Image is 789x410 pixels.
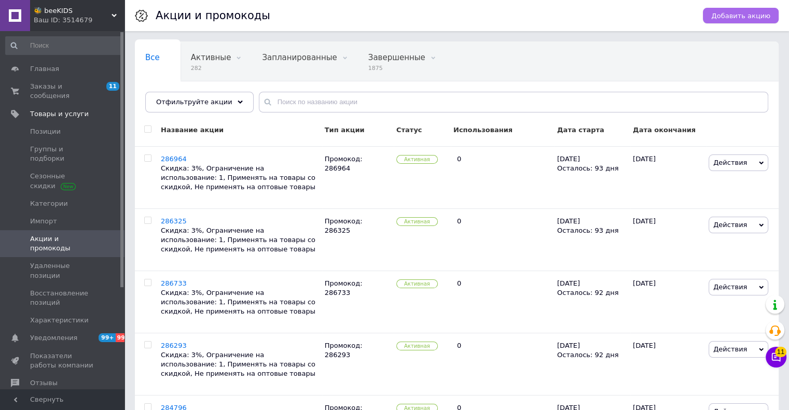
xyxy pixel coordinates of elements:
div: Промокод: 286293 [322,333,394,395]
span: Действия [713,159,747,166]
span: Главная [30,64,59,74]
div: [DATE] [630,146,706,208]
span: Отфильтруйте акции [156,98,232,106]
span: Архив [145,92,170,102]
input: Поиск по названию акции [259,92,768,112]
div: Осталось: 93 дня [557,226,628,235]
span: Активная [396,342,438,350]
span: Восстановление позиций [30,289,96,307]
span: Группы и подборки [30,145,96,163]
div: Осталось: 92 дня [557,288,628,298]
span: 11 [106,82,119,91]
div: [DATE] [557,154,628,164]
span: 286293 [161,342,187,349]
span: Характеристики [30,316,89,325]
div: 0 [451,271,555,333]
div: [DATE] [557,279,628,288]
div: Скидка: 3%, Ограничение на использование: 1, Применять на товары со скидкой, Не применять на опто... [161,164,320,192]
div: [DATE] [630,208,706,271]
div: Дата старта [555,118,630,146]
div: [DATE] [630,271,706,333]
h1: Акции и промокоды [156,9,270,22]
span: Активные [191,53,231,62]
div: Скидка: 3%, Ограничение на использование: 1, Применять на товары со скидкой, Не применять на опто... [161,288,320,317]
div: Тип акции [322,118,394,146]
span: Запланированные [262,53,337,62]
div: Скидка: 3%, Ограничение на использование: 1, Применять на товары со скидкой, Не применять на опто... [161,350,320,379]
div: [DATE] [557,341,628,350]
span: Добавить акцию [711,12,770,20]
span: Действия [713,283,747,291]
span: Заказы и сообщения [30,82,96,101]
div: 0 [451,146,555,208]
span: Позиции [30,127,61,136]
span: 99+ [99,333,116,342]
div: Осталось: 92 дня [557,350,628,360]
span: Сезонные скидки [30,172,96,190]
input: Поиск [5,36,122,55]
span: Действия [713,221,747,229]
span: Удаленные позиции [30,261,96,280]
span: 11 [775,347,786,357]
span: Завершенные [368,53,425,62]
div: [DATE] [557,217,628,226]
span: Показатели работы компании [30,351,96,370]
div: Промокод: 286733 [322,271,394,333]
div: Ваш ID: 3514679 [34,16,124,25]
div: Дата окончания [630,118,706,146]
span: Активная [396,155,438,164]
span: 286733 [161,279,187,287]
span: Акции и промокоды [30,234,96,253]
span: Активная [396,217,438,226]
span: Отзывы [30,378,58,388]
div: Скидка: 3%, Ограничение на использование: 1, Применять на товары со скидкой, Не применять на опто... [161,226,320,255]
span: 286964 [161,155,187,163]
div: Промокод: 286325 [322,208,394,271]
div: Статус [394,118,451,146]
span: Категории [30,199,68,208]
span: Действия [713,345,747,353]
span: 🐝 beeKIDS [34,6,112,16]
span: 99+ [116,333,133,342]
div: 0 [451,208,555,271]
div: Название акции [158,118,322,146]
span: Товары и услуги [30,109,89,119]
div: Использования [451,118,555,146]
span: 286325 [161,217,187,225]
div: Осталось: 93 дня [557,164,628,173]
div: Промокод: 286964 [322,146,394,208]
button: Чат с покупателем11 [766,347,786,367]
span: 1875 [368,64,425,72]
span: Активная [396,279,438,288]
span: Импорт [30,217,57,226]
button: Добавить акцию [703,8,779,23]
div: [DATE] [630,333,706,395]
span: Все [145,53,160,62]
span: Уведомления [30,333,77,343]
span: 282 [191,64,231,72]
div: 0 [451,333,555,395]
